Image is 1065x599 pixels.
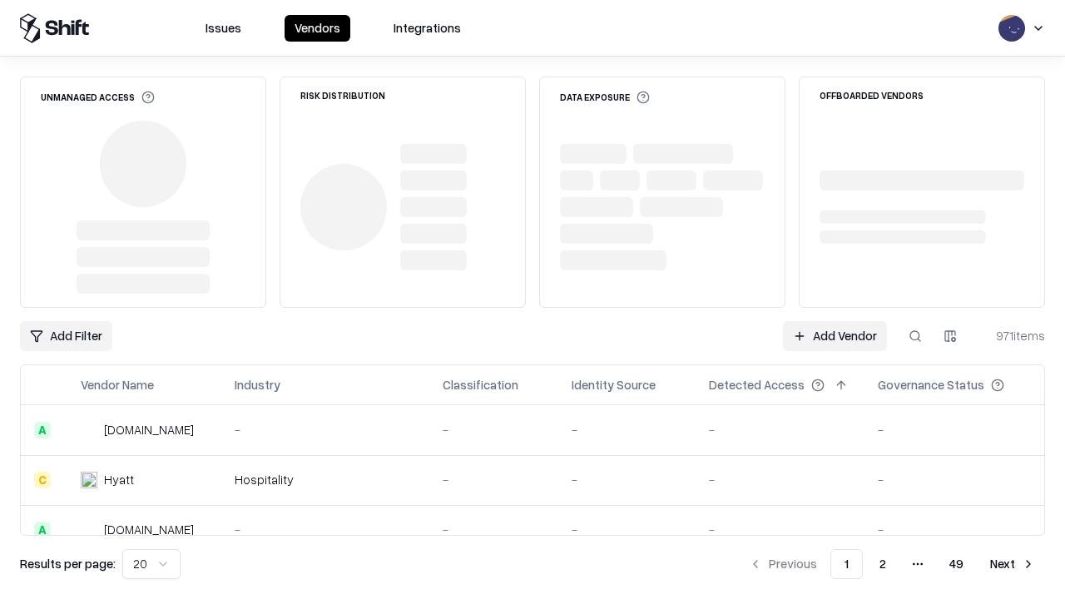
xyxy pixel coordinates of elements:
div: [DOMAIN_NAME] [104,421,194,438]
div: Hyatt [104,471,134,488]
div: Data Exposure [560,91,650,104]
div: Vendor Name [81,376,154,394]
div: - [235,421,416,438]
div: - [235,521,416,538]
button: Issues [196,15,251,42]
div: - [878,521,1031,538]
div: Governance Status [878,376,984,394]
div: Unmanaged Access [41,91,155,104]
div: Detected Access [709,376,805,394]
div: - [572,471,682,488]
button: Integrations [384,15,471,42]
nav: pagination [739,549,1045,579]
div: - [878,421,1031,438]
div: Offboarded Vendors [820,91,924,100]
div: - [572,521,682,538]
div: - [709,471,851,488]
div: Hospitality [235,471,416,488]
div: - [709,521,851,538]
div: Classification [443,376,518,394]
div: Identity Source [572,376,656,394]
div: C [34,472,51,488]
div: Industry [235,376,280,394]
button: Vendors [285,15,350,42]
button: 1 [830,549,863,579]
div: [DOMAIN_NAME] [104,521,194,538]
img: primesec.co.il [81,522,97,538]
a: Add Vendor [783,321,887,351]
div: - [443,521,545,538]
button: Add Filter [20,321,112,351]
img: intrado.com [81,422,97,438]
div: - [572,421,682,438]
div: A [34,522,51,538]
div: - [709,421,851,438]
div: - [443,421,545,438]
div: Risk Distribution [300,91,385,100]
div: - [878,471,1031,488]
div: A [34,422,51,438]
button: 2 [866,549,899,579]
img: Hyatt [81,472,97,488]
p: Results per page: [20,555,116,572]
button: 49 [936,549,977,579]
div: - [443,471,545,488]
div: 971 items [978,327,1045,344]
button: Next [980,549,1045,579]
